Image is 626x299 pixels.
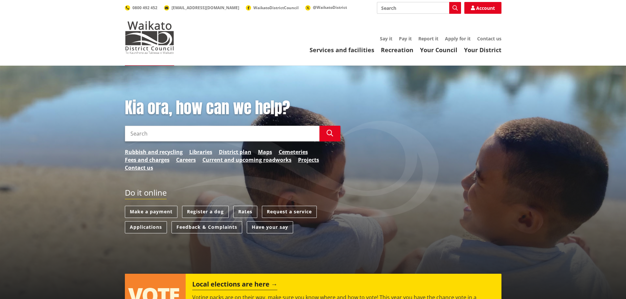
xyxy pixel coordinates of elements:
[172,5,239,11] span: [EMAIL_ADDRESS][DOMAIN_NAME]
[305,5,347,10] a: @WaikatoDistrict
[125,21,174,54] img: Waikato District Council - Te Kaunihera aa Takiwaa o Waikato
[125,98,340,117] h1: Kia ora, how can we help?
[125,5,157,11] a: 0800 492 452
[418,35,438,42] a: Report it
[125,156,170,164] a: Fees and charges
[377,2,461,14] input: Search input
[445,35,471,42] a: Apply for it
[176,156,196,164] a: Careers
[246,5,299,11] a: WaikatoDistrictCouncil
[381,46,413,54] a: Recreation
[202,156,291,164] a: Current and upcoming roadworks
[258,148,272,156] a: Maps
[313,5,347,10] span: @WaikatoDistrict
[125,188,167,200] h2: Do it online
[125,126,319,141] input: Search input
[247,221,293,233] a: Have your say
[477,35,501,42] a: Contact us
[253,5,299,11] span: WaikatoDistrictCouncil
[192,280,277,290] h2: Local elections are here
[189,148,212,156] a: Libraries
[125,164,153,172] a: Contact us
[420,46,457,54] a: Your Council
[125,221,167,233] a: Applications
[164,5,239,11] a: [EMAIL_ADDRESS][DOMAIN_NAME]
[132,5,157,11] span: 0800 492 452
[464,46,501,54] a: Your District
[298,156,319,164] a: Projects
[262,206,317,218] a: Request a service
[380,35,392,42] a: Say it
[182,206,229,218] a: Register a dog
[279,148,308,156] a: Cemeteries
[310,46,374,54] a: Services and facilities
[172,221,242,233] a: Feedback & Complaints
[399,35,412,42] a: Pay it
[233,206,257,218] a: Rates
[219,148,251,156] a: District plan
[125,148,183,156] a: Rubbish and recycling
[125,206,177,218] a: Make a payment
[464,2,501,14] a: Account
